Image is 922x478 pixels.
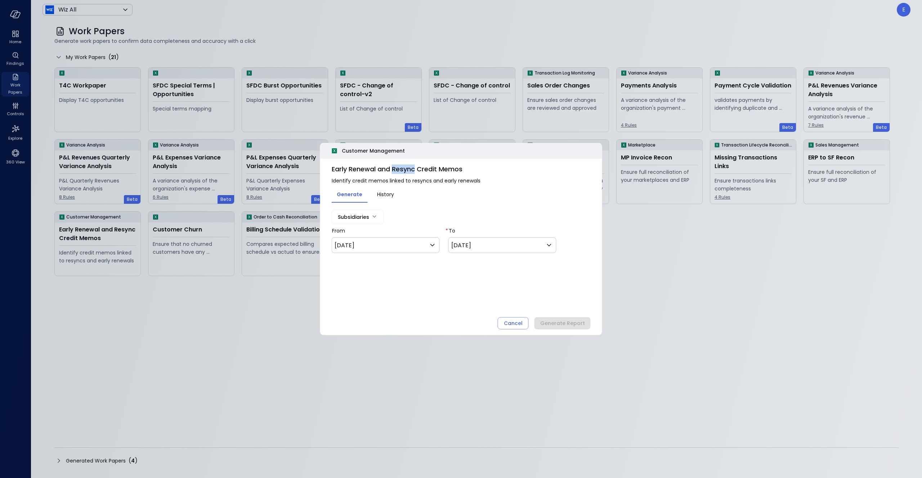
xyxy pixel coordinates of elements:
[448,227,556,234] p: To
[332,164,591,174] span: Early Renewal and Resync Credit Memos
[332,227,440,234] p: From
[332,177,591,185] span: Identify credit memos linked to resyncs and early renewals
[504,319,523,328] div: Cancel
[498,317,529,329] button: Cancel
[377,190,394,198] span: History
[338,210,369,224] div: Subsidiaries
[337,190,362,198] span: Generate
[342,147,405,155] span: Customer Management
[451,241,545,249] div: [DATE]
[335,241,428,249] div: [DATE]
